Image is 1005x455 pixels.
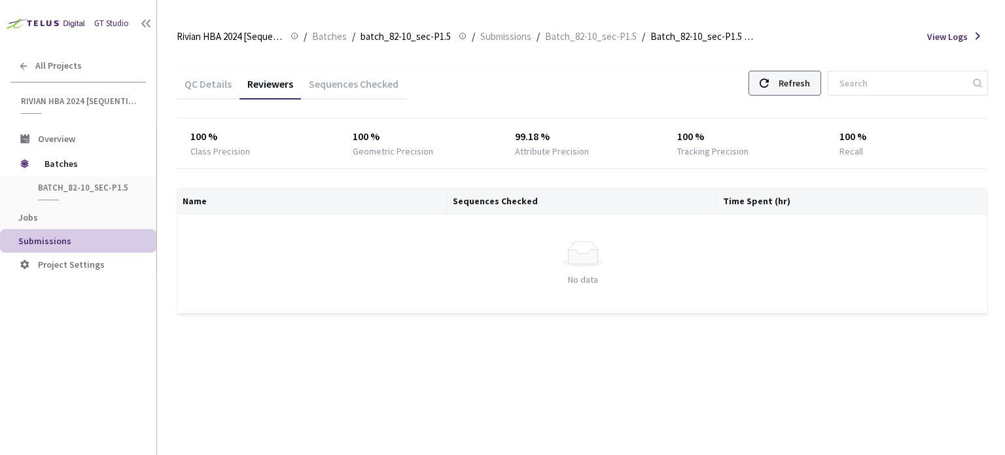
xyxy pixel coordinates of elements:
span: Batches [44,151,134,177]
div: Attribute Precision [515,145,589,158]
span: Submissions [480,29,531,45]
span: View Logs [927,30,968,43]
span: batch_82-10_sec-P1.5 [361,29,451,45]
li: / [304,29,307,45]
a: Batch_82-10_sec-P1.5 [542,29,639,43]
th: Sequences Checked [448,189,718,215]
th: Name [177,189,448,215]
a: Batches [309,29,349,43]
span: Rivian HBA 2024 [Sequential] [21,96,138,107]
div: 100 % [190,129,326,145]
span: Overview [38,133,75,145]
span: Submissions [18,235,71,247]
div: 100 % [353,129,488,145]
div: No data [188,272,978,287]
div: 100 % [839,129,975,145]
li: / [352,29,355,45]
div: Geometric Precision [353,145,433,158]
span: All Projects [35,60,82,71]
span: Project Settings [38,259,105,270]
li: / [537,29,540,45]
span: Jobs [18,211,38,223]
a: Submissions [478,29,534,43]
div: Sequences Checked [301,77,406,100]
span: Batches [312,29,347,45]
div: GT Studio [94,18,129,30]
div: 99.18 % [515,129,650,145]
div: Class Precision [190,145,250,158]
span: Rivian HBA 2024 [Sequential] [177,29,283,45]
div: Tracking Precision [677,145,749,158]
span: Batch_82-10_sec-P1.5 QC - [DATE] [650,29,756,45]
th: Time Spent (hr) [718,189,988,215]
span: Batch_82-10_sec-P1.5 [545,29,637,45]
div: Reviewers [239,77,301,100]
div: Recall [839,145,863,158]
input: Search [832,71,971,95]
div: QC Details [177,77,239,100]
div: 100 % [677,129,813,145]
div: Refresh [779,71,810,95]
span: batch_82-10_sec-P1.5 [38,182,135,193]
li: / [472,29,475,45]
li: / [642,29,645,45]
